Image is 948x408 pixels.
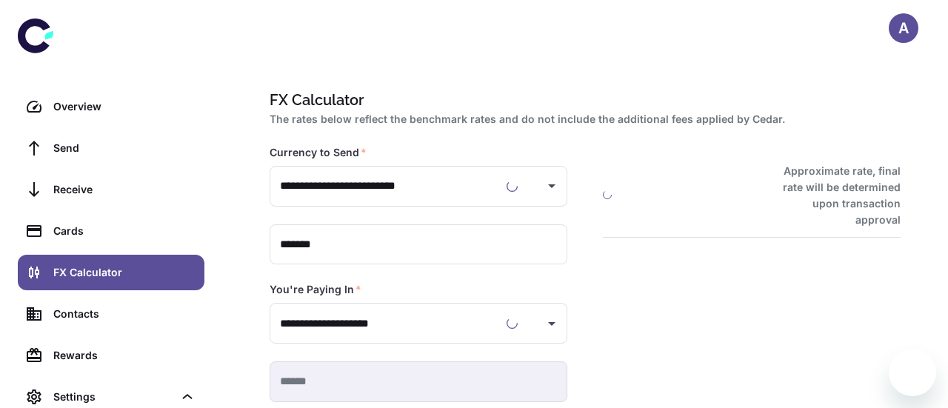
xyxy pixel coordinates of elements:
div: Receive [53,181,196,198]
div: Cards [53,223,196,239]
div: Rewards [53,347,196,364]
label: Currency to Send [270,145,367,160]
a: Send [18,130,204,166]
div: Contacts [53,306,196,322]
div: FX Calculator [53,264,196,281]
button: A [889,13,918,43]
div: Send [53,140,196,156]
h6: Approximate rate, final rate will be determined upon transaction approval [767,163,901,228]
iframe: Button to launch messaging window [889,349,936,396]
button: Open [541,175,562,196]
div: Overview [53,98,196,115]
button: Open [541,313,562,334]
a: Cards [18,213,204,249]
label: You're Paying In [270,282,361,297]
a: Rewards [18,338,204,373]
a: Receive [18,172,204,207]
a: Overview [18,89,204,124]
a: FX Calculator [18,255,204,290]
h1: FX Calculator [270,89,895,111]
a: Contacts [18,296,204,332]
div: Settings [53,389,173,405]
